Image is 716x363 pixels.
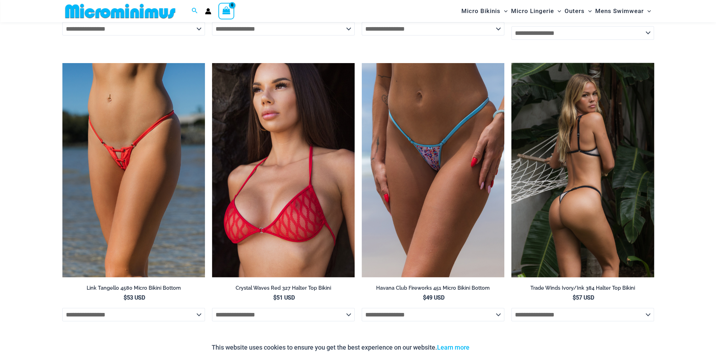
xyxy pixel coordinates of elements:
a: Mens SwimwearMenu ToggleMenu Toggle [593,2,653,20]
a: Havana Club Fireworks 451 MicroHavana Club Fireworks 312 Tri Top 451 Thong 02Havana Club Firework... [362,63,504,277]
img: Havana Club Fireworks 451 Micro [362,63,504,277]
h2: Crystal Waves Red 327 Halter Top Bikini [212,285,355,291]
span: Mens Swimwear [595,2,644,20]
img: Crystal Waves 327 Halter Top 01 [212,63,355,277]
a: Link Tangello 4580 Micro Bikini Bottom [62,285,205,294]
p: This website uses cookies to ensure you get the best experience on our website. [212,342,469,353]
a: Crystal Waves 327 Halter Top 01Crystal Waves 327 Halter Top 4149 Thong 01Crystal Waves 327 Halter... [212,63,355,277]
h2: Trade Winds Ivory/Ink 384 Halter Top Bikini [511,285,654,291]
span: Menu Toggle [554,2,561,20]
bdi: 49 USD [423,294,444,301]
span: Outers [565,2,585,20]
img: Link Tangello 4580 Micro 01 [62,63,205,277]
span: Menu Toggle [644,2,651,20]
a: Crystal Waves Red 327 Halter Top Bikini [212,285,355,294]
bdi: 57 USD [573,294,594,301]
span: $ [573,294,576,301]
button: Accept [475,339,505,356]
a: Link Tangello 4580 Micro 01Link Tangello 4580 Micro 02Link Tangello 4580 Micro 02 [62,63,205,277]
a: OutersMenu ToggleMenu Toggle [563,2,593,20]
a: Account icon link [205,8,211,14]
bdi: 51 USD [273,294,295,301]
h2: Havana Club Fireworks 451 Micro Bikini Bottom [362,285,504,291]
nav: Site Navigation [459,1,654,21]
span: Menu Toggle [500,2,508,20]
a: Trade Winds Ivory/Ink 384 Halter Top Bikini [511,285,654,294]
span: $ [124,294,127,301]
img: MM SHOP LOGO FLAT [62,3,178,19]
span: Micro Bikinis [461,2,500,20]
a: Micro BikinisMenu ToggleMenu Toggle [460,2,509,20]
a: Trade Winds IvoryInk 384 Top 01Trade Winds IvoryInk 384 Top 469 Thong 03Trade Winds IvoryInk 384 ... [511,63,654,277]
img: Trade Winds IvoryInk 384 Top 469 Thong 03 [511,63,654,277]
a: Micro LingerieMenu ToggleMenu Toggle [509,2,563,20]
bdi: 53 USD [124,294,145,301]
a: Search icon link [192,7,198,16]
span: $ [423,294,426,301]
a: Learn more [437,344,469,351]
a: Havana Club Fireworks 451 Micro Bikini Bottom [362,285,504,294]
a: View Shopping Cart, empty [218,3,235,19]
span: Menu Toggle [585,2,592,20]
h2: Link Tangello 4580 Micro Bikini Bottom [62,285,205,291]
span: Micro Lingerie [511,2,554,20]
span: $ [273,294,276,301]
